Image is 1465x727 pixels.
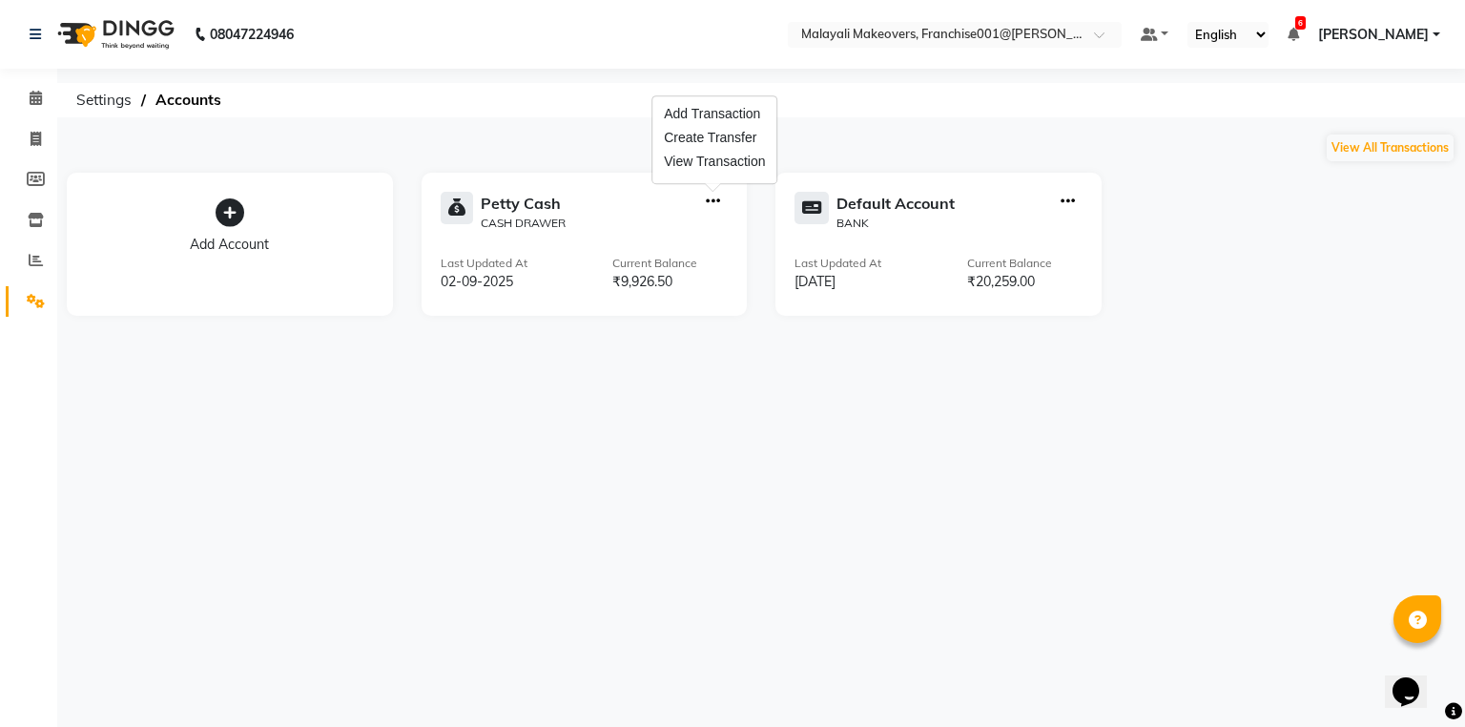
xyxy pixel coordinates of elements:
img: logo [49,8,179,61]
iframe: chat widget [1385,651,1446,708]
div: Create Transfer [664,128,765,148]
b: 08047224946 [210,8,294,61]
button: View All Transactions [1327,135,1454,161]
a: 6 [1288,26,1299,43]
div: Current Balance [612,255,728,272]
div: Last Updated At [441,255,527,272]
div: Add Transaction [664,104,765,124]
span: Accounts [146,83,231,117]
div: CASH DRAWER [481,215,566,232]
div: Default Account [836,192,955,215]
div: BANK [836,215,955,232]
div: [DATE] [794,272,881,292]
div: 02-09-2025 [441,272,527,292]
div: Current Balance [967,255,1083,272]
span: 6 [1295,16,1306,30]
span: Settings [67,83,141,117]
div: Add Account [86,235,374,255]
span: [PERSON_NAME] [1318,25,1429,45]
div: ₹20,259.00 [967,272,1083,292]
div: ₹9,926.50 [612,272,728,292]
div: View Transaction [664,152,765,172]
div: Last Updated At [794,255,881,272]
div: Petty Cash [481,192,566,215]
